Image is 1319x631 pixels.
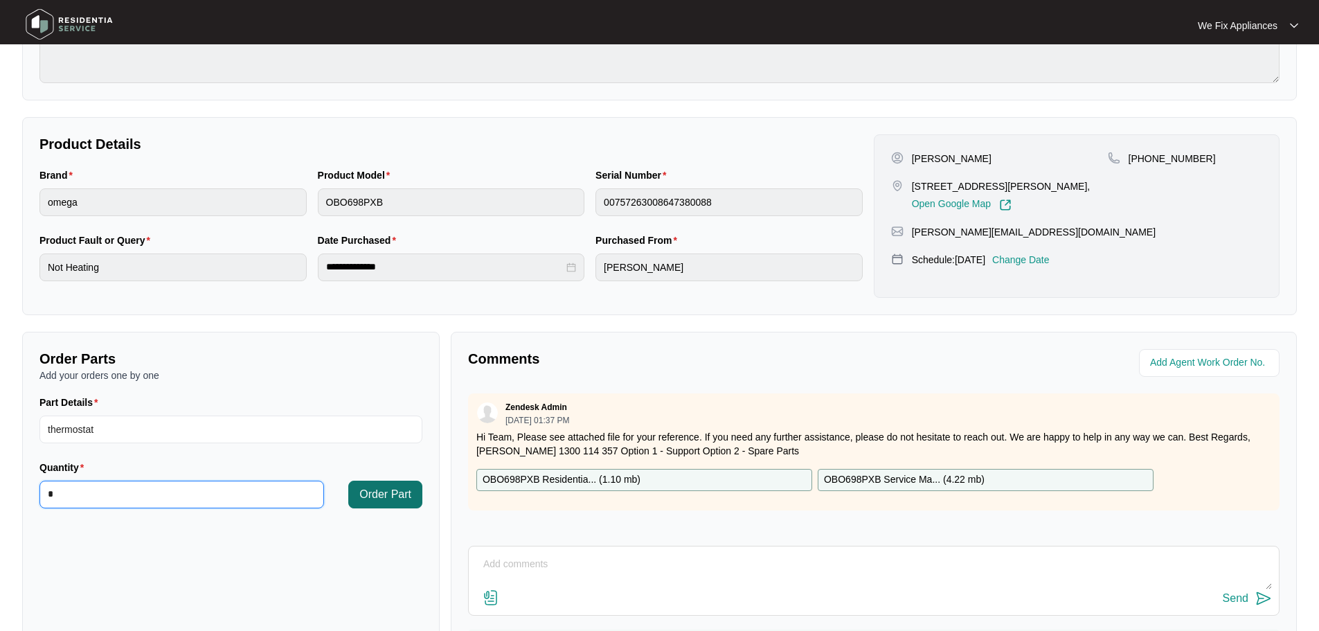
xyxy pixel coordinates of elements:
img: send-icon.svg [1255,590,1272,607]
img: Link-External [999,199,1012,211]
img: map-pin [891,179,904,192]
p: [DATE] 01:37 PM [505,416,569,425]
p: Comments [468,349,864,368]
p: [PERSON_NAME][EMAIL_ADDRESS][DOMAIN_NAME] [912,225,1156,239]
input: Purchased From [595,254,863,281]
p: [STREET_ADDRESS][PERSON_NAME], [912,179,1091,193]
p: OBO698PXB Service Ma... ( 4.22 mb ) [824,472,985,488]
p: Product Details [39,134,863,154]
p: Schedule: [DATE] [912,253,985,267]
label: Product Fault or Query [39,233,156,247]
label: Serial Number [595,168,672,182]
p: [PERSON_NAME] [912,152,992,166]
img: map-pin [891,253,904,265]
img: user-pin [891,152,904,164]
img: residentia service logo [21,3,118,45]
input: Part Details [39,416,422,443]
input: Add Agent Work Order No. [1150,355,1271,371]
img: file-attachment-doc.svg [483,589,499,606]
label: Purchased From [595,233,683,247]
label: Quantity [39,461,89,474]
button: Order Part [348,481,422,508]
img: map-pin [891,225,904,238]
span: Order Part [359,486,411,503]
input: Date Purchased [326,260,564,274]
label: Part Details [39,396,104,409]
label: Brand [39,168,78,182]
input: Brand [39,188,307,216]
img: map-pin [1108,152,1120,164]
input: Serial Number [595,188,863,216]
div: Send [1223,592,1248,605]
p: Order Parts [39,349,422,368]
button: Send [1223,589,1272,608]
label: Date Purchased [318,233,402,247]
p: Change Date [992,253,1050,267]
img: dropdown arrow [1290,22,1298,29]
p: Zendesk Admin [505,402,567,413]
p: Hi Team, Please see attached file for your reference. If you need any further assistance, please ... [476,430,1271,458]
label: Product Model [318,168,396,182]
input: Quantity [40,481,323,508]
p: OBO698PXB Residentia... ( 1.10 mb ) [483,472,640,488]
input: Product Fault or Query [39,254,307,281]
p: [PHONE_NUMBER] [1129,152,1216,166]
p: We Fix Appliances [1198,19,1277,33]
a: Open Google Map [912,199,1012,211]
p: Add your orders one by one [39,368,422,382]
input: Product Model [318,188,585,216]
img: user.svg [477,402,498,423]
